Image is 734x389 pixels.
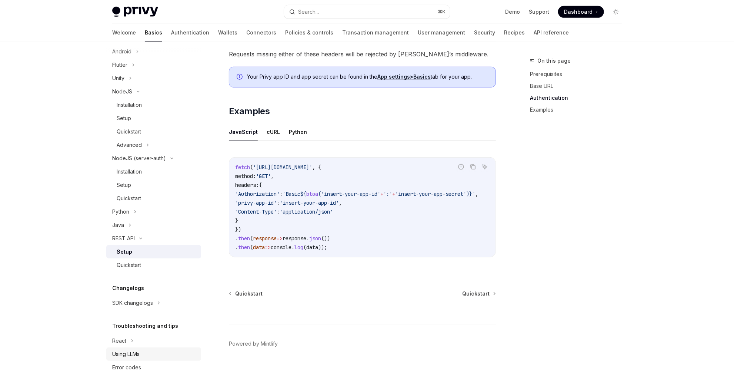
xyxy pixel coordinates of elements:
[300,191,306,197] span: ${
[456,162,466,172] button: Report incorrect code
[171,24,209,42] a: Authentication
[312,164,321,171] span: , {
[247,73,488,80] span: Your Privy app ID and app secret can be found in the tab for your app.
[306,191,318,197] span: btoa
[229,49,496,59] span: Requests missing either of these headers will be rejected by [PERSON_NAME]’s middleware.
[277,200,280,206] span: :
[284,5,450,19] button: Search...⌘K
[145,24,162,42] a: Basics
[342,24,409,42] a: Transaction management
[438,9,446,15] span: ⌘ K
[474,24,495,42] a: Security
[306,244,318,251] span: data
[117,141,142,149] div: Advanced
[250,244,253,251] span: (
[534,24,569,42] a: API reference
[106,178,201,192] a: Setup
[112,24,136,42] a: Welcome
[253,244,265,251] span: data
[392,191,395,197] span: +
[106,192,201,205] a: Quickstart
[306,235,309,242] span: .
[229,105,270,117] span: Examples
[294,244,303,251] span: log
[380,191,383,197] span: +
[610,6,622,18] button: Toggle dark mode
[318,244,327,251] span: ));
[112,336,126,345] div: React
[235,226,241,233] span: })
[117,100,142,109] div: Installation
[277,235,283,242] span: =>
[256,173,271,179] span: 'GET'
[469,191,472,197] span: }
[383,191,392,197] span: ':'
[106,245,201,258] a: Setup
[246,24,276,42] a: Connectors
[112,60,127,69] div: Flutter
[235,164,250,171] span: fetch
[235,208,277,215] span: 'Content-Type'
[117,127,141,136] div: Quickstart
[413,73,431,80] strong: Basics
[253,164,312,171] span: '[URL][DOMAIN_NAME]'
[235,182,259,188] span: headers:
[291,244,294,251] span: .
[277,208,280,215] span: :
[112,284,144,293] h5: Changelogs
[106,361,201,374] a: Error codes
[564,8,593,16] span: Dashboard
[230,290,263,297] a: Quickstart
[377,73,410,80] strong: App settings
[303,244,306,251] span: (
[112,221,124,230] div: Java
[475,191,478,197] span: ,
[280,208,333,215] span: 'application/json'
[395,191,466,197] span: 'insert-your-app-secret'
[112,74,124,83] div: Unity
[529,8,549,16] a: Support
[504,24,525,42] a: Recipes
[466,191,469,197] span: )
[280,200,339,206] span: 'insert-your-app-id'
[472,191,475,197] span: `
[321,235,330,242] span: ())
[530,92,628,104] a: Authentication
[117,114,131,123] div: Setup
[112,7,158,17] img: light logo
[283,191,300,197] span: `Basic
[530,104,628,116] a: Examples
[229,340,278,347] a: Powered by Mintlify
[318,191,321,197] span: (
[117,247,132,256] div: Setup
[106,165,201,178] a: Installation
[112,87,132,96] div: NodeJS
[468,162,478,172] button: Copy the contents from the code block
[112,363,141,372] div: Error codes
[229,123,258,141] button: JavaScript
[250,235,253,242] span: (
[259,182,262,188] span: {
[462,290,495,297] a: Quickstart
[235,235,238,242] span: .
[235,200,277,206] span: 'privy-app-id'
[530,68,628,80] a: Prerequisites
[558,6,604,18] a: Dashboard
[530,80,628,92] a: Base URL
[106,112,201,125] a: Setup
[218,24,237,42] a: Wallets
[106,125,201,138] a: Quickstart
[298,7,319,16] div: Search...
[250,164,253,171] span: (
[117,167,142,176] div: Installation
[339,200,342,206] span: ,
[289,123,307,141] button: Python
[106,347,201,361] a: Using LLMs
[505,8,520,16] a: Demo
[235,290,263,297] span: Quickstart
[237,74,244,81] svg: Info
[112,207,129,216] div: Python
[235,217,238,224] span: }
[117,261,141,270] div: Quickstart
[418,24,465,42] a: User management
